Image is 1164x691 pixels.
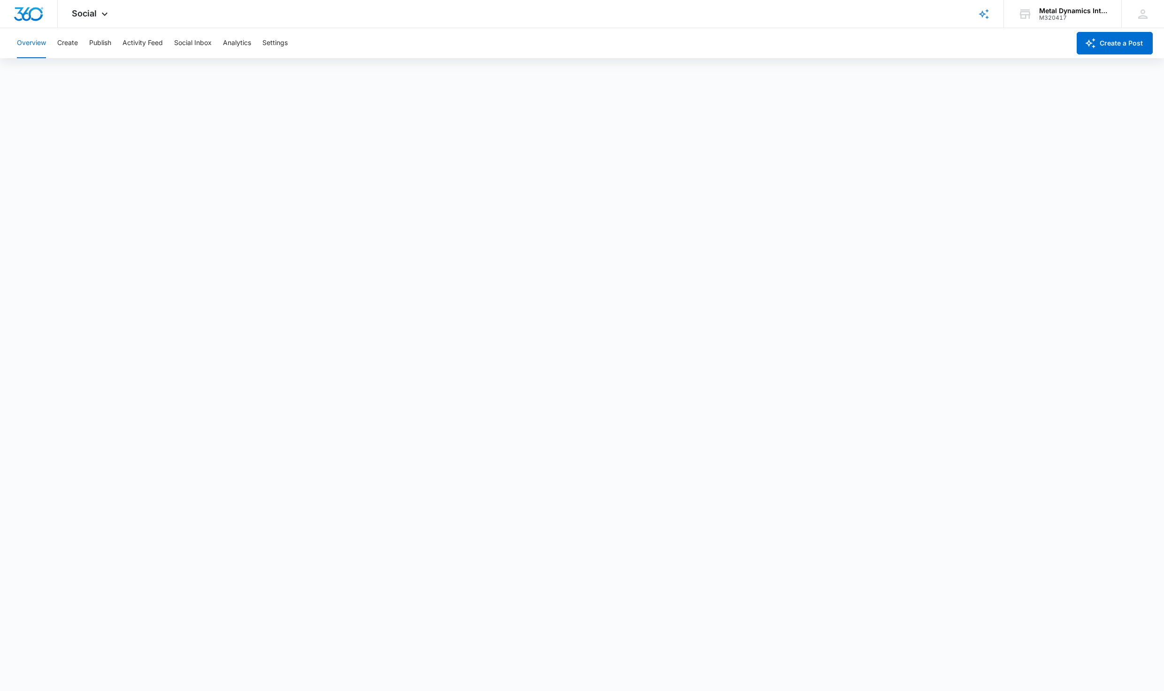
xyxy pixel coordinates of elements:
[17,28,46,58] button: Overview
[72,8,97,18] span: Social
[89,28,111,58] button: Publish
[1039,7,1108,15] div: account name
[262,28,288,58] button: Settings
[223,28,251,58] button: Analytics
[123,28,163,58] button: Activity Feed
[1039,15,1108,21] div: account id
[174,28,212,58] button: Social Inbox
[57,28,78,58] button: Create
[1077,32,1153,54] button: Create a Post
